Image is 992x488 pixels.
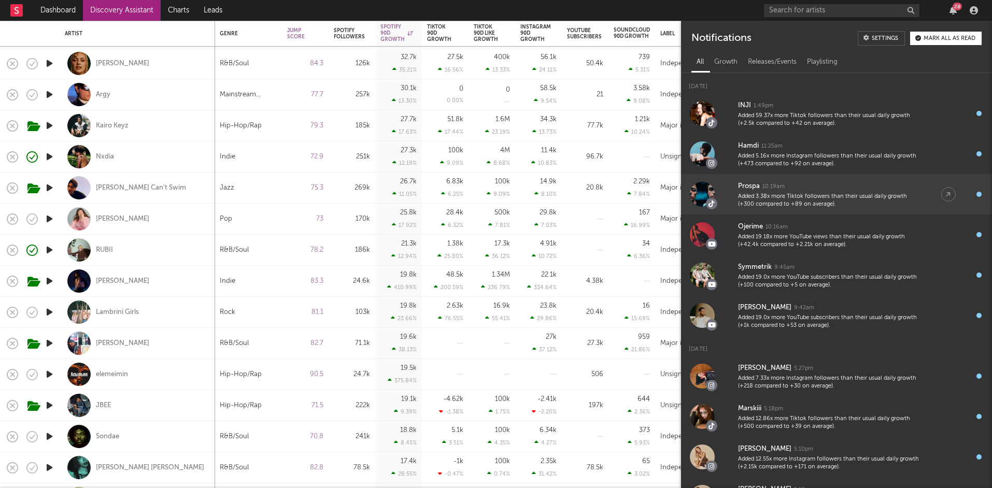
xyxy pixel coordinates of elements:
[334,182,370,194] div: 269k
[633,178,650,185] div: 2.29k
[534,97,557,104] div: 9.54 %
[567,89,603,101] div: 21
[96,246,113,255] a: RUBII
[334,151,370,163] div: 251k
[494,240,510,247] div: 17.3k
[334,399,370,412] div: 222k
[660,151,690,163] div: Unsigned
[738,99,751,112] div: INJI
[334,275,370,288] div: 24.6k
[738,274,920,290] div: Added 19.0x more YouTube subscribers than their usual daily growth (+100 compared to +5 on average).
[625,128,650,135] div: 10.24 %
[660,31,720,37] div: Label
[446,271,463,278] div: 48.5k
[761,142,783,150] div: 11:25am
[401,54,417,61] div: 32.7k
[287,213,323,225] div: 73
[485,253,510,260] div: 36.12 %
[738,112,920,128] div: Added 59.37x more Tiktok followers than their usual daily growth (+2.5k compared to +42 on average).
[627,191,650,197] div: 7.84 %
[738,314,920,330] div: Added 19.0x more YouTube subscribers than their usual daily growth (+1k compared to +53 on average).
[537,396,557,403] div: -2.41k
[495,178,510,185] div: 100k
[541,147,557,154] div: 11.4k
[681,214,992,255] a: Ojerime10:16amAdded 19.18x more YouTube views than their usual daily growth (+42.4k compared to +...
[392,160,417,166] div: 12.19 %
[392,66,417,73] div: 35.21 %
[567,58,603,70] div: 50.4k
[220,213,232,225] div: Pop
[287,306,323,319] div: 81.1
[287,151,323,163] div: 72.9
[624,222,650,228] div: 16.99 %
[488,439,510,446] div: 4.35 %
[220,337,249,350] div: R&B/Soul
[220,244,249,256] div: R&B/Soul
[794,446,813,453] div: 5:10pm
[681,134,992,174] a: Hamdi11:25amAdded 5.16x more Instagram followers than their usual daily growth (+473 compared to ...
[660,368,690,381] div: Unsigned
[401,116,417,123] div: 27.7k
[96,121,129,131] div: Kairo Keyz
[220,306,235,319] div: Rock
[448,147,463,154] div: 100k
[567,462,603,474] div: 78.5k
[96,432,119,441] a: Sondae
[392,128,417,135] div: 17.63 %
[681,356,992,396] a: [PERSON_NAME]5:27pmAdded 7.33x more Instagram followers than their usual daily growth (+218 compa...
[660,120,719,132] div: Major independent
[400,334,417,340] div: 19.6k
[660,306,700,319] div: Independent
[440,160,463,166] div: 9.09 %
[681,73,992,93] div: [DATE]
[96,277,149,286] a: [PERSON_NAME]
[546,334,557,340] div: 27k
[567,27,602,40] div: YouTube Subscribers
[392,191,417,197] div: 11.05 %
[427,24,451,42] div: Tiktok 90D Growth
[520,24,551,42] div: Instagram 90D Growth
[334,430,370,443] div: 241k
[629,66,650,73] div: 5.31 %
[96,152,114,162] div: Nxdia
[492,271,510,278] div: 1.34M
[540,85,557,92] div: 58.5k
[220,399,262,412] div: Hip-Hop/Rap
[287,244,323,256] div: 78.2
[681,93,992,134] a: INJI1:49pmAdded 59.37x more Tiktok followers than their usual daily growth (+2.5k compared to +42...
[738,443,791,455] div: [PERSON_NAME]
[220,462,249,474] div: R&B/Soul
[660,462,700,474] div: Independent
[910,32,982,45] button: Mark all as read
[660,399,690,412] div: Unsigned
[660,275,700,288] div: Independent
[642,240,650,247] div: 34
[287,89,323,101] div: 77.7
[567,120,603,132] div: 77.7k
[681,396,992,437] a: Marskiii5:18pmAdded 12.86x more Tiktok followers than their usual daily growth (+500 compared to ...
[334,337,370,350] div: 71.1k
[96,370,128,379] div: elemeimin
[485,128,510,135] div: 23.19 %
[500,147,510,154] div: 4M
[540,209,557,216] div: 29.8k
[642,458,650,465] div: 65
[540,116,557,123] div: 34.3k
[681,336,992,356] div: [DATE]
[738,302,791,314] div: [PERSON_NAME]
[391,253,417,260] div: 12.94 %
[532,408,557,415] div: -2.20 %
[540,427,557,434] div: 6.34k
[400,271,417,278] div: 19.8k
[96,183,186,193] div: [PERSON_NAME] Can't Swim
[392,222,417,228] div: 17.92 %
[627,97,650,104] div: 9.08 %
[334,58,370,70] div: 126k
[495,396,510,403] div: 100k
[530,315,557,322] div: 29.86 %
[738,261,772,274] div: Symmetrik
[485,315,510,322] div: 55.41 %
[639,54,650,61] div: 739
[454,458,463,465] div: -1k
